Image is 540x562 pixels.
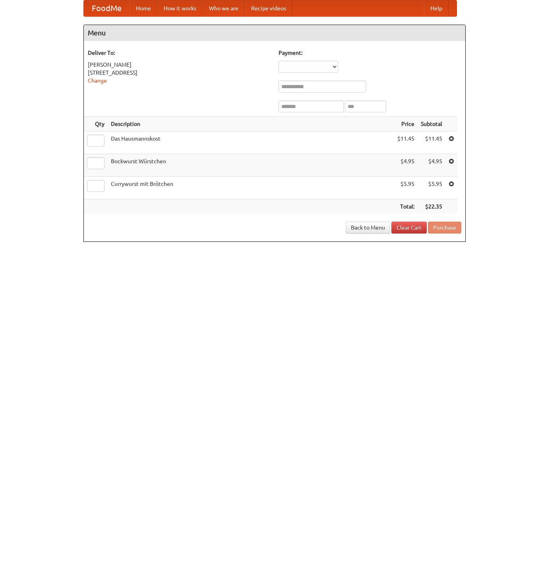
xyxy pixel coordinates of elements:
[88,49,271,57] h5: Deliver To:
[394,199,418,214] th: Total:
[394,154,418,177] td: $4.95
[424,0,449,16] a: Help
[130,0,157,16] a: Home
[394,177,418,199] td: $5.95
[391,222,427,234] a: Clear Cart
[88,61,271,69] div: [PERSON_NAME]
[428,222,461,234] button: Purchase
[418,117,445,131] th: Subtotal
[108,154,394,177] td: Bockwurst Würstchen
[84,117,108,131] th: Qty
[394,117,418,131] th: Price
[84,25,465,41] h4: Menu
[108,177,394,199] td: Currywurst mit Brötchen
[108,131,394,154] td: Das Hausmannskost
[84,0,130,16] a: FoodMe
[108,117,394,131] th: Description
[157,0,203,16] a: How it works
[88,77,107,84] a: Change
[279,49,461,57] h5: Payment:
[418,177,445,199] td: $5.95
[418,131,445,154] td: $11.45
[394,131,418,154] td: $11.45
[418,199,445,214] th: $22.35
[245,0,292,16] a: Recipe videos
[203,0,245,16] a: Who we are
[418,154,445,177] td: $4.95
[346,222,390,234] a: Back to Menu
[88,69,271,77] div: [STREET_ADDRESS]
